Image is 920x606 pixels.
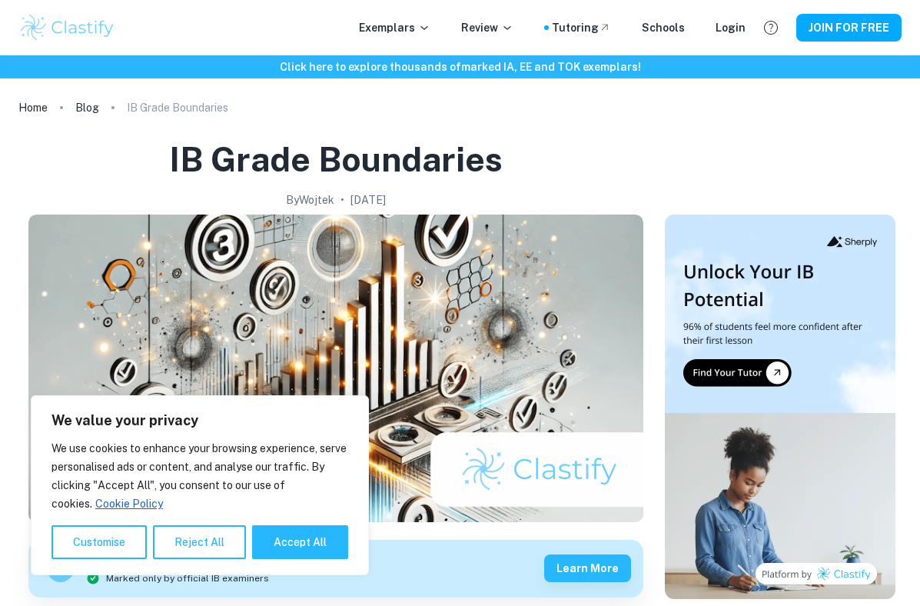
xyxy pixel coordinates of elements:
h2: [DATE] [350,191,386,208]
button: Learn more [544,554,631,582]
img: Clastify logo [18,12,116,43]
a: Login [716,19,746,36]
h6: Click here to explore thousands of marked IA, EE and TOK exemplars ! [3,58,917,75]
p: We use cookies to enhance your browsing experience, serve personalised ads or content, and analys... [51,439,348,513]
a: Home [18,97,48,118]
a: Blog [75,97,99,118]
a: Cookie Policy [95,497,164,511]
button: Reject All [153,525,246,559]
p: IB Grade Boundaries [127,99,228,116]
img: IB Grade Boundaries cover image [28,215,643,522]
h2: By Wojtek [286,191,334,208]
p: Exemplars [359,19,430,36]
a: Get feedback on yourIAMarked only by official IB examinersLearn more [28,540,643,598]
p: • [340,191,344,208]
div: We value your privacy [31,395,369,575]
button: Help and Feedback [758,15,784,41]
a: Tutoring [552,19,611,36]
span: Marked only by official IB examiners [106,571,269,585]
button: Accept All [252,525,348,559]
button: JOIN FOR FREE [796,14,902,42]
p: Review [461,19,513,36]
h1: IB Grade Boundaries [169,137,503,182]
p: We value your privacy [51,411,348,430]
a: Schools [642,19,685,36]
button: Customise [51,525,147,559]
img: Thumbnail [665,215,895,599]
